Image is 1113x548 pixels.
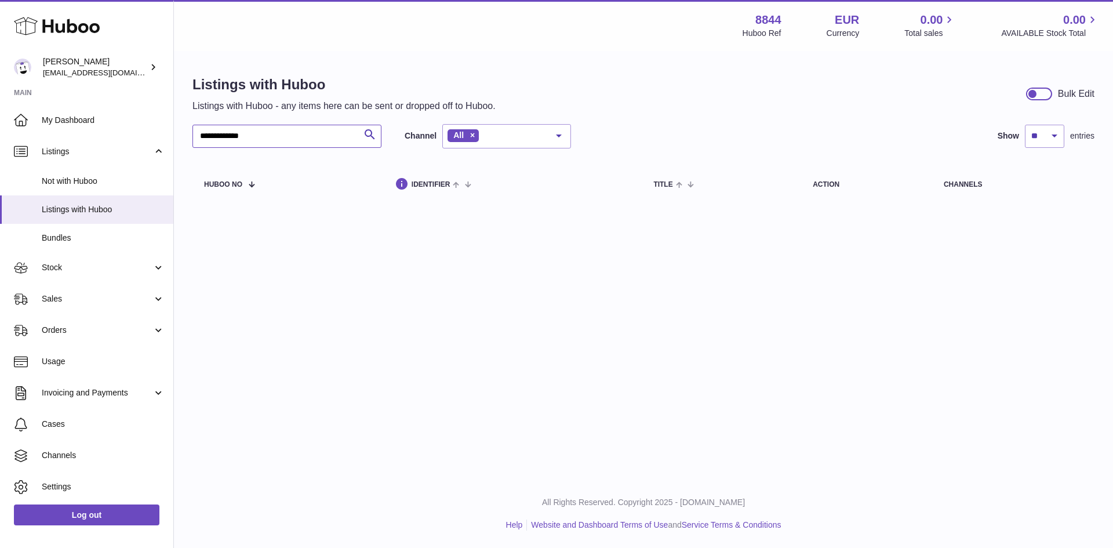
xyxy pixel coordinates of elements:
[944,181,1083,188] div: channels
[192,100,496,112] p: Listings with Huboo - any items here can be sent or dropped off to Huboo.
[42,262,152,273] span: Stock
[1063,12,1086,28] span: 0.00
[42,176,165,187] span: Not with Huboo
[755,12,781,28] strong: 8844
[42,481,165,492] span: Settings
[43,56,147,78] div: [PERSON_NAME]
[42,419,165,430] span: Cases
[192,75,496,94] h1: Listings with Huboo
[813,181,921,188] div: action
[653,181,672,188] span: title
[412,181,450,188] span: identifier
[998,130,1019,141] label: Show
[405,130,437,141] label: Channel
[42,233,165,244] span: Bundles
[42,146,152,157] span: Listings
[42,356,165,367] span: Usage
[42,450,165,461] span: Channels
[1001,12,1099,39] a: 0.00 AVAILABLE Stock Total
[1058,88,1094,100] div: Bulk Edit
[42,387,152,398] span: Invoicing and Payments
[506,520,523,529] a: Help
[42,204,165,215] span: Listings with Huboo
[42,293,152,304] span: Sales
[743,28,781,39] div: Huboo Ref
[204,181,242,188] span: Huboo no
[183,497,1104,508] p: All Rights Reserved. Copyright 2025 - [DOMAIN_NAME]
[453,130,464,140] span: All
[835,12,859,28] strong: EUR
[42,325,152,336] span: Orders
[904,12,956,39] a: 0.00 Total sales
[904,28,956,39] span: Total sales
[14,59,31,76] img: internalAdmin-8844@internal.huboo.com
[1070,130,1094,141] span: entries
[43,68,170,77] span: [EMAIL_ADDRESS][DOMAIN_NAME]
[682,520,781,529] a: Service Terms & Conditions
[827,28,860,39] div: Currency
[531,520,668,529] a: Website and Dashboard Terms of Use
[14,505,159,525] a: Log out
[527,520,781,531] li: and
[921,12,943,28] span: 0.00
[1001,28,1099,39] span: AVAILABLE Stock Total
[42,115,165,126] span: My Dashboard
